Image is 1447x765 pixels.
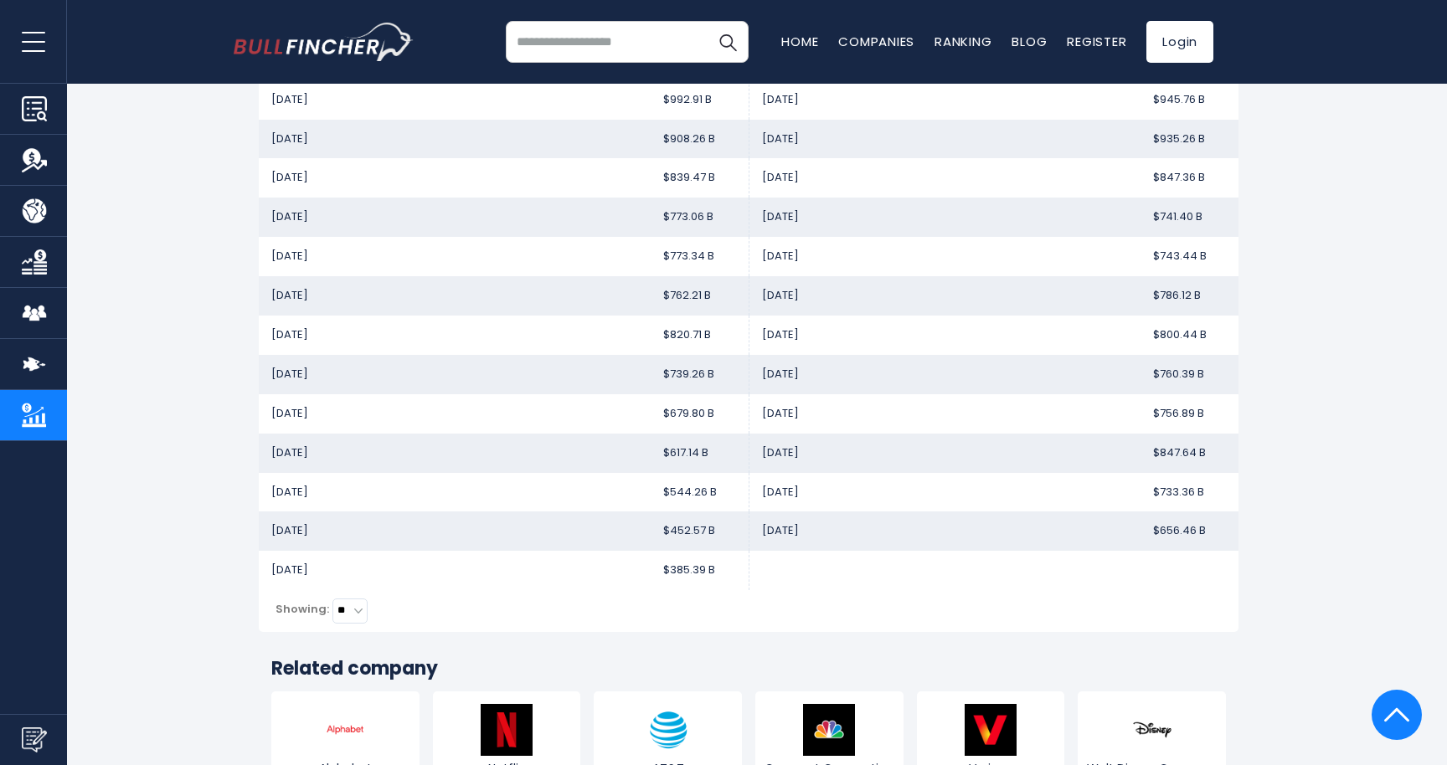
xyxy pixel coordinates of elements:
[259,473,651,512] td: [DATE]
[259,198,651,237] td: [DATE]
[651,80,749,120] td: $992.91 B
[259,394,651,434] td: [DATE]
[259,551,651,590] td: [DATE]
[749,355,1141,394] td: [DATE]
[259,80,651,120] td: [DATE]
[707,21,749,63] button: Search
[749,473,1141,512] td: [DATE]
[749,120,1141,159] td: [DATE]
[1141,394,1238,434] td: $756.89 B
[749,276,1141,316] td: [DATE]
[651,316,749,355] td: $820.71 B
[642,704,694,756] img: T logo
[651,511,749,551] td: $452.57 B
[838,33,914,50] a: Companies
[935,33,991,50] a: Ranking
[275,603,329,617] label: Showing:
[651,158,749,198] td: $839.47 B
[1141,80,1238,120] td: $945.76 B
[651,394,749,434] td: $679.80 B
[749,394,1141,434] td: [DATE]
[781,33,818,50] a: Home
[259,511,651,551] td: [DATE]
[259,316,651,355] td: [DATE]
[259,434,651,473] td: [DATE]
[259,355,651,394] td: [DATE]
[749,80,1141,120] td: [DATE]
[1141,511,1238,551] td: $656.46 B
[1141,355,1238,394] td: $760.39 B
[481,704,533,756] img: NFLX logo
[1067,33,1126,50] a: Register
[749,198,1141,237] td: [DATE]
[749,158,1141,198] td: [DATE]
[803,704,855,756] img: CMCSA logo
[651,473,749,512] td: $544.26 B
[651,276,749,316] td: $762.21 B
[1126,704,1178,756] img: DIS logo
[1141,198,1238,237] td: $741.40 B
[1141,473,1238,512] td: $733.36 B
[1141,316,1238,355] td: $800.44 B
[651,434,749,473] td: $617.14 B
[651,237,749,276] td: $773.34 B
[234,23,414,61] a: Go to homepage
[1146,21,1213,63] a: Login
[259,237,651,276] td: [DATE]
[259,276,651,316] td: [DATE]
[965,704,1017,756] img: VZ logo
[1141,276,1238,316] td: $786.12 B
[749,237,1141,276] td: [DATE]
[234,23,414,61] img: bullfincher logo
[651,198,749,237] td: $773.06 B
[259,120,651,159] td: [DATE]
[749,434,1141,473] td: [DATE]
[259,158,651,198] td: [DATE]
[1141,120,1238,159] td: $935.26 B
[271,657,1226,681] h3: Related company
[651,120,749,159] td: $908.26 B
[651,551,749,590] td: $385.39 B
[749,511,1141,551] td: [DATE]
[749,316,1141,355] td: [DATE]
[1141,158,1238,198] td: $847.36 B
[319,704,371,756] img: GOOGL logo
[1012,33,1047,50] a: Blog
[1141,237,1238,276] td: $743.44 B
[1141,434,1238,473] td: $847.64 B
[651,355,749,394] td: $739.26 B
